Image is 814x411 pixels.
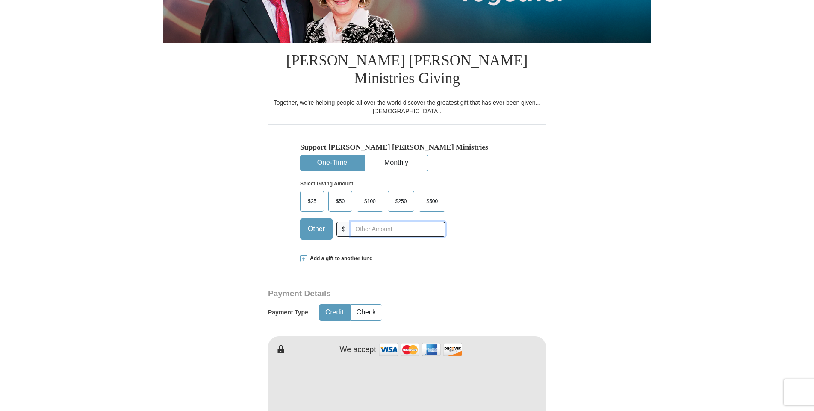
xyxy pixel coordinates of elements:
span: Add a gift to another fund [307,255,373,262]
h4: We accept [340,345,376,355]
button: Monthly [365,155,428,171]
button: Check [351,305,382,320]
img: credit cards accepted [378,341,463,359]
button: One-Time [301,155,364,171]
div: Together, we're helping people all over the world discover the greatest gift that has ever been g... [268,98,546,115]
span: $50 [332,195,349,208]
h3: Payment Details [268,289,486,299]
span: $25 [304,195,321,208]
span: $ [336,222,351,237]
h1: [PERSON_NAME] [PERSON_NAME] Ministries Giving [268,43,546,98]
span: $500 [422,195,442,208]
span: $250 [391,195,411,208]
input: Other Amount [351,222,445,237]
h5: Support [PERSON_NAME] [PERSON_NAME] Ministries [300,143,514,152]
span: $100 [360,195,380,208]
button: Credit [319,305,350,320]
h5: Payment Type [268,309,308,316]
strong: Select Giving Amount [300,181,353,187]
span: Other [304,223,329,235]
